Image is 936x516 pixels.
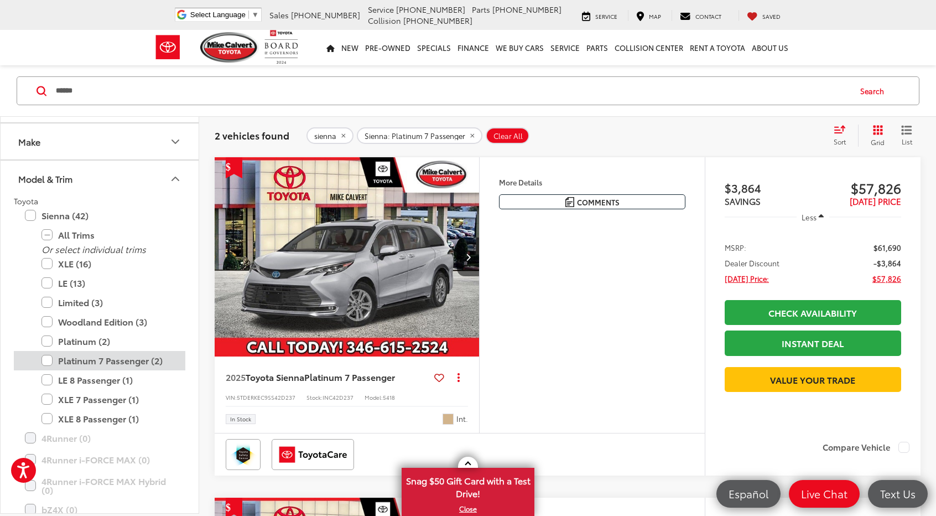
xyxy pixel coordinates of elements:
button: MakeMake [1,123,200,159]
button: Model & TrimModel & Trim [1,161,200,197]
img: Toyota Safety Sense Mike Calvert Toyota Houston TX [228,441,258,468]
span: $61,690 [873,242,901,253]
span: [PHONE_NUMBER] [396,4,465,15]
span: Stock: [306,393,323,401]
label: 4Runner (0) [25,429,174,448]
span: VIN: [226,393,237,401]
span: Text Us [875,487,921,500]
a: Select Language​ [190,11,259,19]
span: $57,826 [872,273,901,284]
a: Home [323,30,338,65]
span: Get Price Drop Alert [226,157,242,178]
span: [PHONE_NUMBER] [291,9,360,20]
label: Sienna (42) [25,206,174,225]
a: Contact [672,10,730,21]
label: 4Runner i-FORCE MAX Hybrid (0) [25,472,174,500]
span: 2 vehicles found [215,128,289,142]
a: Español [716,480,781,508]
span: Model: [365,393,383,401]
button: Less [797,207,830,227]
a: My Saved Vehicles [739,10,789,21]
a: Instant Deal [725,331,901,355]
span: Collision [368,15,401,26]
button: remove Sienna: Platinum%207%20Passenger [357,127,482,144]
label: 4Runner i-FORCE MAX (0) [25,450,174,469]
span: $57,826 [813,179,901,196]
img: Mike Calvert Toyota [200,32,259,63]
div: Make [18,136,40,147]
span: Contact [695,12,721,20]
a: Collision Center [611,30,687,65]
a: Pre-Owned [362,30,414,65]
a: 2025Toyota SiennaPlatinum 7 Passenger [226,371,430,383]
div: Model & Trim [18,173,72,184]
span: List [901,137,912,146]
label: XLE 7 Passenger (1) [41,390,174,409]
span: Sales [269,9,289,20]
a: 2025 Toyota Sienna Platinum 7 Passenger2025 Toyota Sienna Platinum 7 Passenger2025 Toyota Sienna ... [214,157,480,357]
span: [PHONE_NUMBER] [403,15,472,26]
div: 2025 Toyota Sienna Platinum 7 Passenger 0 [214,157,480,357]
button: Next image [457,238,479,276]
span: $3,864 [725,179,813,196]
label: LE (13) [41,274,174,293]
span: Saved [762,12,781,20]
label: All Trims [41,225,174,245]
span: [PHONE_NUMBER] [492,4,561,15]
span: [DATE] Price: [725,273,769,284]
a: Live Chat [789,480,860,508]
a: Text Us [868,480,928,508]
span: Less [802,212,817,222]
span: ​ [248,11,249,19]
div: Model & Trim [169,172,182,185]
div: Make [169,135,182,148]
span: Español [723,487,774,500]
img: Comments [565,197,574,207]
span: Service [595,12,617,20]
span: Service [368,4,394,15]
a: Parts [583,30,611,65]
span: INC42D237 [323,393,353,401]
a: Map [628,10,669,21]
span: Snag $50 Gift Card with a Test Drive! [403,469,533,503]
span: [DATE] PRICE [850,195,901,207]
a: Value Your Trade [725,367,901,392]
label: Platinum (2) [41,332,174,351]
span: Toyota Sienna [246,370,304,383]
span: dropdown dots [457,373,460,381]
span: Select Language [190,11,246,19]
button: Grid View [858,125,893,147]
span: Grid [871,137,885,147]
button: Clear All [486,127,529,144]
span: Macadamia [443,414,454,425]
a: New [338,30,362,65]
img: Toyota [147,29,189,65]
span: In Stock [230,416,251,422]
img: 2025 Toyota Sienna Platinum 7 Passenger [214,157,480,357]
a: WE BUY CARS [492,30,547,65]
span: sienna [314,132,336,141]
span: 2025 [226,370,246,383]
a: About Us [748,30,792,65]
span: Live Chat [795,487,853,500]
span: Map [649,12,661,20]
span: 5TDERKEC9SS42D237 [237,393,295,401]
span: -$3,864 [873,257,901,269]
span: Sort [834,137,846,146]
label: Limited (3) [41,293,174,312]
label: XLE (16) [41,254,174,274]
label: XLE 8 Passenger (1) [41,409,174,429]
button: Search [850,77,900,105]
h4: More Details [499,178,685,186]
span: ▼ [252,11,259,19]
a: Rent a Toyota [687,30,748,65]
a: Service [574,10,626,21]
a: Specials [414,30,454,65]
img: ToyotaCare Mike Calvert Toyota Houston TX [274,441,352,468]
span: 5418 [383,393,395,401]
button: Comments [499,194,685,209]
span: Comments [577,197,620,208]
span: Clear All [493,132,523,141]
input: Search by Make, Model, or Keyword [55,78,850,104]
span: MSRP: [725,242,746,253]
